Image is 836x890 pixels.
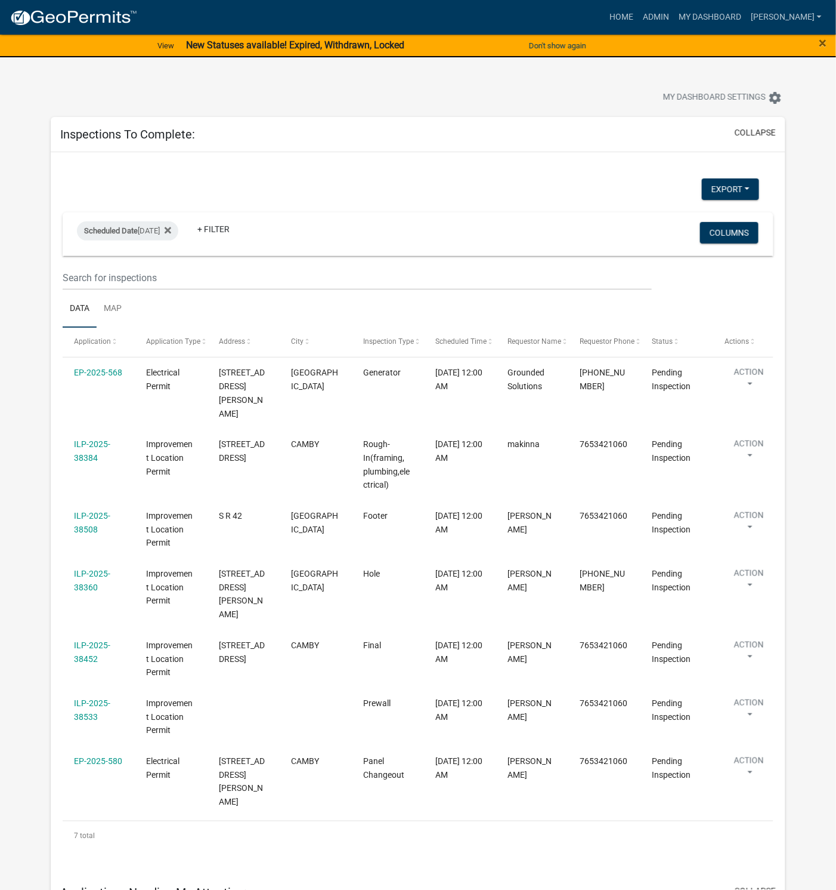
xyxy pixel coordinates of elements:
[74,756,122,766] a: EP-2025-580
[507,439,540,449] span: makinna
[77,221,178,241] div: [DATE]
[153,36,179,56] a: View
[219,439,265,463] span: 13833 N AMERICUS WAY
[63,266,652,290] input: Search for inspections
[435,511,482,534] span: 08/21/2025, 12:00 AM
[291,569,338,592] span: MOORESVILLE
[63,821,773,851] div: 7 total
[60,127,195,141] h5: Inspections To Complete:
[568,328,640,356] datatable-header-cell: Requestor Phone
[638,6,674,29] a: Admin
[580,698,628,708] span: 7653421060
[352,328,424,356] datatable-header-cell: Inspection Type
[219,337,245,346] span: Address
[496,328,568,356] datatable-header-cell: Requestor Name
[580,368,626,391] span: 317-834-1922
[713,328,785,356] datatable-header-cell: Actions
[363,569,380,578] span: Hole
[74,569,110,592] a: ILP-2025-38360
[652,368,691,391] span: Pending Inspection
[507,698,552,722] span: Sheldon
[524,36,591,56] button: Don't show again
[724,567,774,597] button: Action
[363,439,410,489] span: Rough-In(framing, plumbing,electrical)
[84,226,138,235] span: Scheduled Date
[663,91,766,105] span: My Dashboard Settings
[702,178,759,200] button: Export
[507,640,552,664] span: JAMES WYATT
[674,6,746,29] a: My Dashboard
[652,640,691,664] span: Pending Inspection
[652,756,691,780] span: Pending Inspection
[435,439,482,463] span: 08/21/2025, 12:00 AM
[146,698,193,735] span: Improvement Location Permit
[291,368,338,391] span: MARTINSVILLE
[74,439,110,463] a: ILP-2025-38384
[724,438,774,467] button: Action
[291,640,319,650] span: CAMBY
[146,640,193,677] span: Improvement Location Permit
[74,337,111,346] span: Application
[363,337,414,346] span: Inspection Type
[768,91,782,105] i: settings
[580,439,628,449] span: 7653421060
[652,337,673,346] span: Status
[424,328,496,356] datatable-header-cell: Scheduled Time
[146,756,179,780] span: Electrical Permit
[219,756,265,806] span: 4926 E ALLISON RD
[435,569,482,592] span: 08/21/2025, 12:00 AM
[724,509,774,539] button: Action
[507,337,561,346] span: Requestor Name
[135,328,207,356] datatable-header-cell: Application Type
[146,439,193,476] span: Improvement Location Permit
[363,698,391,708] span: Prewall
[291,511,338,534] span: MARTINSVILLE
[74,640,110,664] a: ILP-2025-38452
[746,6,826,29] a: [PERSON_NAME]
[435,698,482,722] span: 08/21/2025, 12:00 AM
[435,368,482,391] span: 08/21/2025, 12:00 AM
[219,569,265,619] span: 6194 N GRAY RD
[207,328,279,356] datatable-header-cell: Address
[219,511,242,521] span: S R 42
[291,439,319,449] span: CAMBY
[652,698,691,722] span: Pending Inspection
[188,218,239,240] a: + Filter
[724,337,749,346] span: Actions
[363,640,381,650] span: Final
[219,640,265,664] span: 6090 E ARRIVAL PKWY
[580,640,628,650] span: 7653421060
[146,337,200,346] span: Application Type
[507,569,552,592] span: Rodney Gregory
[724,366,774,396] button: Action
[435,756,482,780] span: 08/21/2025, 12:00 AM
[186,39,404,51] strong: New Statuses available! Expired, Withdrawn, Locked
[819,36,827,50] button: Close
[146,368,179,391] span: Electrical Permit
[63,328,135,356] datatable-header-cell: Application
[280,328,352,356] datatable-header-cell: City
[363,368,401,377] span: Generator
[724,639,774,669] button: Action
[605,6,638,29] a: Home
[507,756,552,780] span: Laura Root
[700,222,758,244] button: Columns
[363,756,404,780] span: Panel Changeout
[724,755,774,784] button: Action
[291,756,319,766] span: CAMBY
[74,368,122,377] a: EP-2025-568
[435,337,487,346] span: Scheduled Time
[146,511,193,548] span: Improvement Location Permit
[146,569,193,606] span: Improvement Location Permit
[580,337,635,346] span: Requestor Phone
[435,640,482,664] span: 08/21/2025, 12:00 AM
[735,127,776,139] button: collapse
[654,86,792,109] button: My Dashboard Settingssettings
[652,511,691,534] span: Pending Inspection
[63,290,97,328] a: Data
[507,511,552,534] span: TIM GOSS
[51,152,785,876] div: collapse
[74,698,110,722] a: ILP-2025-38533
[291,337,304,346] span: City
[652,569,691,592] span: Pending Inspection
